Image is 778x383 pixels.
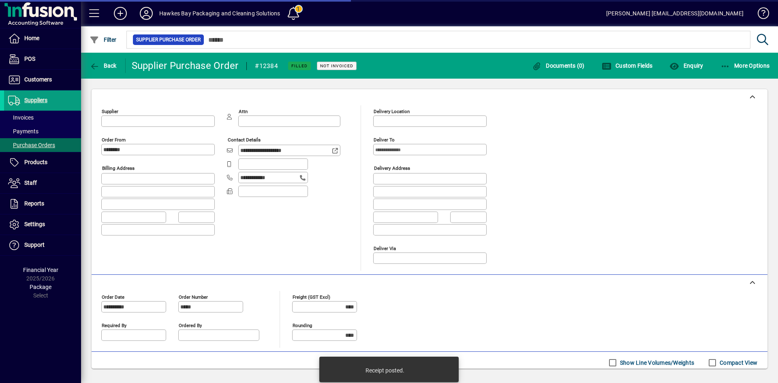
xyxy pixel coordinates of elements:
label: Show Line Volumes/Weights [618,359,694,367]
span: Not Invoiced [320,63,353,68]
div: #12384 [255,60,278,73]
span: Suppliers [24,97,47,103]
span: Reports [24,200,44,207]
span: Custom Fields [602,62,653,69]
a: Home [4,28,81,49]
span: Settings [24,221,45,227]
span: Financial Year [23,267,58,273]
a: Settings [4,214,81,235]
mat-label: Attn [239,109,248,114]
mat-label: Order from [102,137,126,143]
mat-label: Deliver via [374,245,396,251]
div: Supplier Purchase Order [132,59,239,72]
span: POS [24,56,35,62]
span: Documents (0) [532,62,585,69]
button: Custom Fields [600,58,655,73]
span: Support [24,242,45,248]
div: Hawkes Bay Packaging and Cleaning Solutions [159,7,280,20]
span: Purchase Orders [8,142,55,148]
button: Profile [133,6,159,21]
span: More Options [720,62,770,69]
span: Back [90,62,117,69]
button: More Options [718,58,772,73]
a: Reports [4,194,81,214]
button: Documents (0) [530,58,587,73]
button: Add [107,6,133,21]
span: Enquiry [669,62,703,69]
a: Payments [4,124,81,138]
mat-label: Delivery Location [374,109,410,114]
button: Filter [88,32,119,47]
a: Invoices [4,111,81,124]
span: Payments [8,128,38,135]
mat-label: Order date [102,294,124,300]
mat-label: Rounding [293,322,312,328]
span: Staff [24,180,37,186]
span: Invoices [8,114,34,121]
span: Customers [24,76,52,83]
app-page-header-button: Back [81,58,126,73]
span: Package [30,284,51,290]
div: Receipt posted. [365,366,404,374]
mat-label: Order number [179,294,208,300]
button: Enquiry [667,58,705,73]
mat-label: Ordered by [179,322,202,328]
a: Products [4,152,81,173]
div: [PERSON_NAME] [EMAIL_ADDRESS][DOMAIN_NAME] [606,7,744,20]
label: Compact View [718,359,757,367]
a: POS [4,49,81,69]
mat-label: Supplier [102,109,118,114]
span: Filter [90,36,117,43]
button: Back [88,58,119,73]
mat-label: Deliver To [374,137,395,143]
a: Purchase Orders [4,138,81,152]
span: Products [24,159,47,165]
a: Customers [4,70,81,90]
a: Support [4,235,81,255]
a: Staff [4,173,81,193]
mat-label: Required by [102,322,126,328]
span: Filled [291,63,308,68]
span: Supplier Purchase Order [136,36,201,44]
mat-label: Freight (GST excl) [293,294,330,300]
span: Home [24,35,39,41]
a: Knowledge Base [752,2,768,28]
